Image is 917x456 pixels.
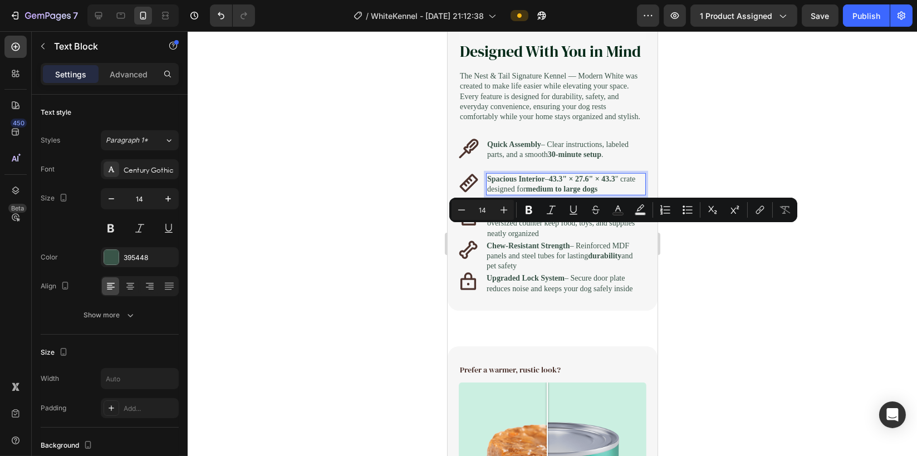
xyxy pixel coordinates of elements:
div: Open Intercom Messenger [879,401,906,428]
button: Paragraph 1* [101,130,179,150]
div: Add... [124,404,176,414]
div: Align [41,279,72,294]
input: Auto [101,369,178,389]
div: Color [41,252,58,262]
div: Background [41,438,95,453]
div: Padding [41,403,66,413]
div: Publish [852,10,880,22]
div: Editor contextual toolbar [449,198,797,222]
button: Save [802,4,838,27]
div: Size [41,191,70,206]
p: Settings [55,68,86,80]
iframe: Design area [448,31,658,456]
div: Century Gothic [124,165,176,175]
span: 1 product assigned [700,10,772,22]
span: WhiteKennel - [DATE] 21:12:38 [371,10,484,22]
div: Styles [41,135,60,145]
p: Text Block [54,40,149,53]
div: Text style [41,107,71,117]
div: 450 [11,119,27,128]
div: Show more [84,310,136,321]
span: / [366,10,369,22]
button: Publish [843,4,890,27]
button: 7 [4,4,83,27]
button: Show more [41,305,179,325]
p: Advanced [110,68,148,80]
div: 395448 [124,253,176,263]
button: 1 product assigned [690,4,797,27]
div: Size [41,345,70,360]
div: Beta [8,204,27,213]
div: Font [41,164,55,174]
div: Width [41,374,59,384]
span: Paragraph 1* [106,135,148,145]
div: Undo/Redo [210,4,255,27]
span: Save [811,11,830,21]
p: 7 [73,9,78,22]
